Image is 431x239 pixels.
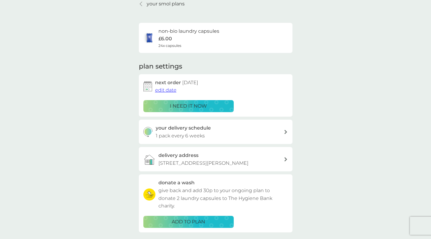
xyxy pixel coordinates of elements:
span: [DATE] [182,80,198,85]
img: non-bio laundry capsules [143,32,155,44]
h3: donate a wash [158,179,195,187]
p: [STREET_ADDRESS][PERSON_NAME] [158,159,248,167]
h6: non-bio laundry capsules [158,27,219,35]
h2: plan settings [139,62,182,71]
h2: next order [155,79,198,87]
span: edit date [155,87,176,93]
h3: delivery address [158,152,198,159]
button: edit date [155,86,176,94]
p: ADD TO PLAN [172,218,205,226]
p: give back and add 30p to your ongoing plan to donate 2 laundry capsules to The Hygiene Bank charity. [158,187,288,210]
button: your delivery schedule1 pack every 6 weeks [139,120,292,144]
button: i need it now [143,100,234,112]
span: 24x capsules [158,43,181,48]
p: £6.00 [158,35,172,43]
p: i need it now [170,102,207,110]
p: 1 pack every 6 weeks [156,132,205,140]
a: delivery address[STREET_ADDRESS][PERSON_NAME] [139,147,292,171]
button: ADD TO PLAN [143,216,234,228]
h3: your delivery schedule [156,124,211,132]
